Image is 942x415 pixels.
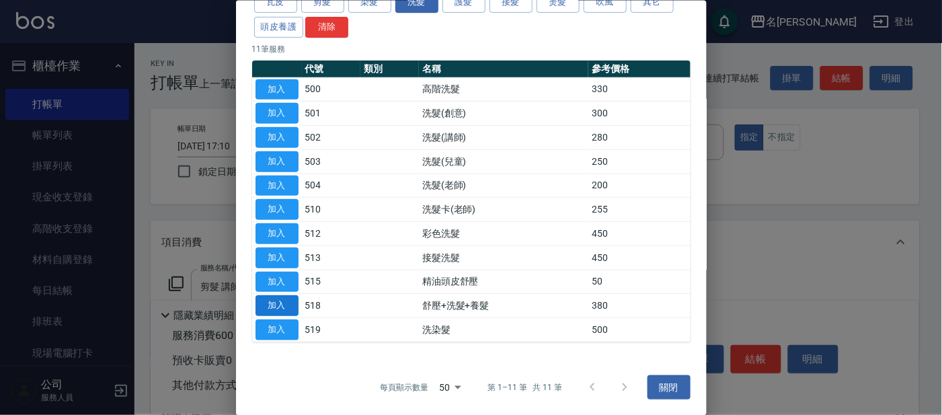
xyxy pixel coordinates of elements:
td: 洗髮卡(老師) [419,197,588,221]
td: 洗髮(講師) [419,125,588,149]
td: 504 [302,174,360,198]
td: 502 [302,125,360,149]
td: 500 [588,317,690,342]
td: 450 [588,246,690,270]
button: 加入 [256,127,299,148]
button: 關閉 [647,375,691,400]
button: 加入 [256,151,299,172]
button: 加入 [256,103,299,124]
td: 彩色洗髮 [419,221,588,246]
th: 代號 [302,60,360,77]
button: 加入 [256,295,299,316]
td: 380 [588,293,690,317]
td: 300 [588,101,690,125]
td: 高階洗髮 [419,77,588,102]
td: 精油頭皮舒壓 [419,270,588,294]
td: 洗髮(兒童) [419,149,588,174]
button: 加入 [256,247,299,268]
button: 加入 [256,79,299,100]
th: 類別 [360,60,419,77]
td: 200 [588,174,690,198]
button: 加入 [256,319,299,340]
td: 50 [588,270,690,294]
td: 250 [588,149,690,174]
td: 501 [302,101,360,125]
td: 503 [302,149,360,174]
td: 330 [588,77,690,102]
p: 第 1–11 筆 共 11 筆 [487,381,562,393]
th: 名稱 [419,60,588,77]
td: 舒壓+洗髮+養髮 [419,293,588,317]
td: 洗染髮 [419,317,588,342]
button: 加入 [256,223,299,244]
td: 450 [588,221,690,246]
button: 加入 [256,271,299,292]
button: 加入 [256,199,299,220]
td: 255 [588,197,690,221]
td: 接髮洗髮 [419,246,588,270]
td: 500 [302,77,360,102]
th: 參考價格 [588,60,690,77]
td: 280 [588,125,690,149]
td: 513 [302,246,360,270]
td: 洗髮(老師) [419,174,588,198]
button: 清除 [305,16,348,37]
p: 每頁顯示數量 [380,381,428,393]
button: 加入 [256,175,299,196]
td: 515 [302,270,360,294]
div: 50 [434,369,466,405]
td: 519 [302,317,360,342]
p: 11 筆服務 [252,42,691,54]
td: 洗髮(創意) [419,101,588,125]
td: 510 [302,197,360,221]
td: 518 [302,293,360,317]
button: 頭皮養護 [254,16,304,37]
td: 512 [302,221,360,246]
